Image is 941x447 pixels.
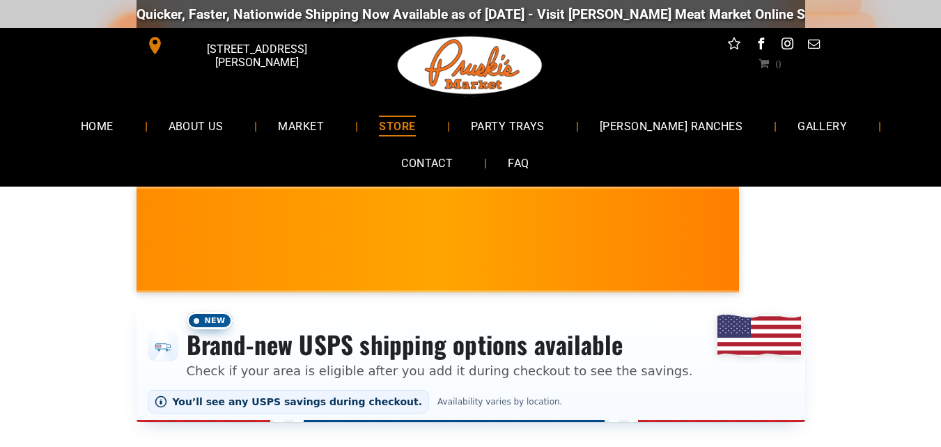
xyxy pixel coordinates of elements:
[187,329,693,360] h3: Brand-new USPS shipping options available
[775,58,781,69] span: 0
[187,312,233,329] span: New
[725,35,743,56] a: Social network
[173,396,423,407] span: You’ll see any USPS savings during checkout.
[78,6,921,22] div: Quicker, Faster, Nationwide Shipping Now Available as of [DATE] - Visit [PERSON_NAME] Meat Market...
[659,249,933,272] span: [PERSON_NAME] MARKET
[777,107,868,144] a: GALLERY
[148,107,244,144] a: ABOUT US
[487,145,550,182] a: FAQ
[579,107,763,144] a: [PERSON_NAME] RANCHES
[380,145,474,182] a: CONTACT
[166,36,346,76] span: [STREET_ADDRESS][PERSON_NAME]
[257,107,345,144] a: MARKET
[778,35,796,56] a: instagram
[804,35,823,56] a: email
[435,397,565,407] span: Availability varies by location.
[137,304,805,422] div: Shipping options announcement
[137,35,350,56] a: [STREET_ADDRESS][PERSON_NAME]
[450,107,566,144] a: PARTY TRAYS
[752,35,770,56] a: facebook
[786,6,921,22] a: [DOMAIN_NAME][URL]
[187,361,693,380] p: Check if your area is eligible after you add it during checkout to see the savings.
[395,28,545,103] img: Pruski-s+Market+HQ+Logo2-1920w.png
[358,107,436,144] a: STORE
[60,107,134,144] a: HOME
